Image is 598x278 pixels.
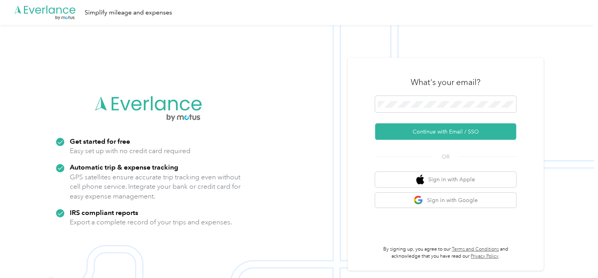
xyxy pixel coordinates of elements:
[85,8,172,18] div: Simplify mileage and expenses
[471,253,498,259] a: Privacy Policy
[432,153,459,161] span: OR
[375,246,516,260] p: By signing up, you agree to our and acknowledge that you have read our .
[416,175,424,184] img: apple logo
[413,195,423,205] img: google logo
[70,163,178,171] strong: Automatic trip & expense tracking
[375,172,516,187] button: apple logoSign in with Apple
[375,123,516,140] button: Continue with Email / SSO
[411,77,480,88] h3: What's your email?
[70,172,241,201] p: GPS satellites ensure accurate trip tracking even without cell phone service. Integrate your bank...
[70,137,130,145] strong: Get started for free
[70,208,138,217] strong: IRS compliant reports
[70,146,190,156] p: Easy set up with no credit card required
[452,246,499,252] a: Terms and Conditions
[375,193,516,208] button: google logoSign in with Google
[70,217,232,227] p: Export a complete record of your trips and expenses.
